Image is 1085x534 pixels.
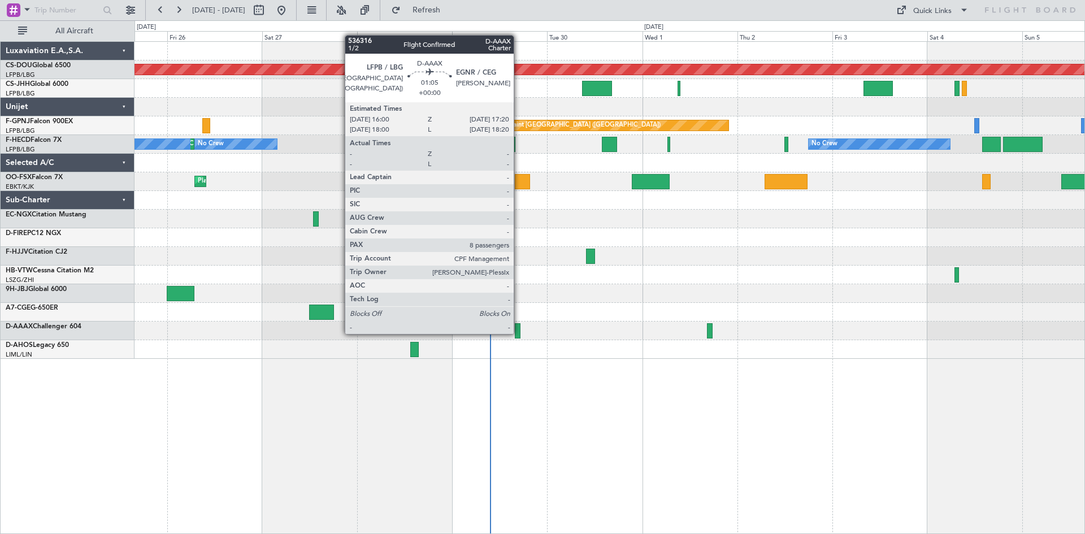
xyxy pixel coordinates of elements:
span: All Aircraft [29,27,119,35]
span: EC-NGX [6,211,32,218]
div: Sat 4 [927,31,1022,41]
a: CS-DOUGlobal 6500 [6,62,71,69]
a: EBKT/KJK [6,183,34,191]
div: Thu 2 [737,31,832,41]
span: CS-JHH [6,81,30,88]
a: 9H-JBJGlobal 6000 [6,286,67,293]
a: F-GPNJFalcon 900EX [6,118,73,125]
a: HB-VTWCessna Citation M2 [6,267,94,274]
span: CS-DOU [6,62,32,69]
div: Planned Maint Kortrijk-[GEOGRAPHIC_DATA] [198,173,329,190]
a: D-AAAXChallenger 604 [6,323,81,330]
a: LSZG/ZHI [6,276,34,284]
a: F-HJJVCitation CJ2 [6,249,67,255]
button: Quick Links [891,1,974,19]
span: D-FIRE [6,230,27,237]
span: 9H-JBJ [6,286,28,293]
div: [DATE] [644,23,663,32]
span: Refresh [403,6,450,14]
div: No Crew [811,136,837,153]
a: LFPB/LBG [6,145,35,154]
input: Trip Number [34,2,99,19]
a: LFPB/LBG [6,89,35,98]
div: Sun 28 [357,31,452,41]
a: F-HECDFalcon 7X [6,137,62,144]
a: D-AHOSLegacy 650 [6,342,69,349]
div: Sat 27 [262,31,357,41]
div: No Crew [198,136,224,153]
span: OO-FSX [6,174,32,181]
a: LFPB/LBG [6,127,35,135]
button: Refresh [386,1,454,19]
div: Mon 29 [452,31,547,41]
span: HB-VTW [6,267,33,274]
a: LFPB/LBG [6,71,35,79]
a: CS-JHHGlobal 6000 [6,81,68,88]
a: A7-CGEG-650ER [6,305,58,311]
span: A7-CGE [6,305,31,311]
div: Fri 26 [167,31,262,41]
span: [DATE] - [DATE] [192,5,245,15]
a: LIML/LIN [6,350,32,359]
div: Tue 30 [547,31,642,41]
span: D-AAAX [6,323,33,330]
div: Wed 1 [643,31,737,41]
div: [DATE] [137,23,156,32]
div: Fri 3 [832,31,927,41]
span: F-HJJV [6,249,28,255]
span: F-GPNJ [6,118,30,125]
a: EC-NGXCitation Mustang [6,211,86,218]
div: Planned Maint [GEOGRAPHIC_DATA] ([GEOGRAPHIC_DATA]) [483,117,661,134]
button: All Aircraft [12,22,123,40]
span: F-HECD [6,137,31,144]
a: OO-FSXFalcon 7X [6,174,63,181]
a: D-FIREPC12 NGX [6,230,61,237]
span: D-AHOS [6,342,33,349]
div: Quick Links [913,6,952,17]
